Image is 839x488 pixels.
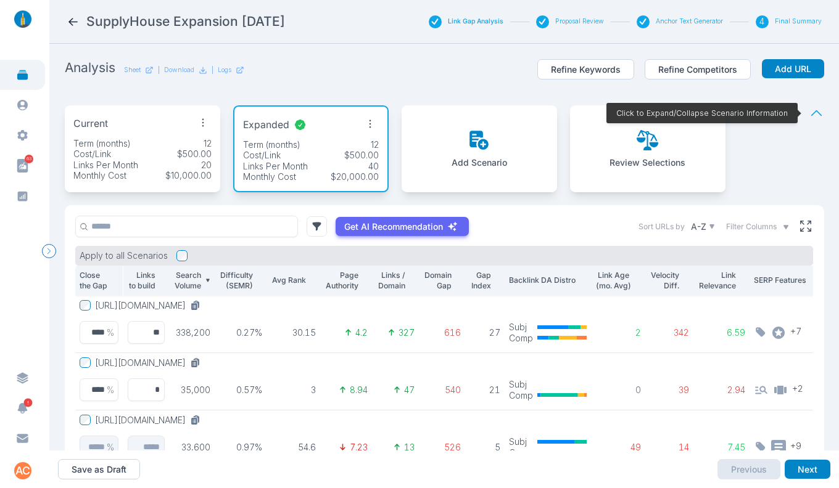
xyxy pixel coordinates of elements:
[177,148,212,160] p: $500.00
[610,157,685,168] p: Review Selections
[509,436,533,447] p: Subj
[423,442,461,453] p: 526
[336,217,469,237] button: Get AI Recommendation
[173,327,210,338] p: 338,200
[399,327,415,338] p: 327
[219,442,263,453] p: 0.97%
[595,270,632,291] p: Link Age (mo. Avg)
[790,325,801,337] span: + 7
[95,415,205,426] button: [URL][DOMAIN_NAME]
[25,155,33,163] span: 63
[368,161,379,172] p: 40
[616,108,788,119] p: Click to Expand/Collapse Scenario Information
[452,129,507,168] button: Add Scenario
[726,221,790,232] button: Filter Columns
[271,442,316,453] p: 54.6
[95,300,205,311] button: [URL][DOMAIN_NAME]
[754,275,807,286] p: SERP Features
[785,460,830,479] button: Next
[756,15,769,28] div: 4
[509,390,533,401] p: Comp
[65,59,115,76] h2: Analysis
[555,17,604,26] button: Proposal Review
[509,379,533,390] p: Subj
[376,270,405,291] p: Links / Domain
[509,275,587,286] p: Backlink DA Distro
[107,327,114,338] p: %
[73,148,111,160] p: Cost/Link
[204,138,212,149] p: 12
[173,270,201,291] p: Search Volume
[350,384,368,396] p: 8.94
[452,157,507,168] p: Add Scenario
[423,384,461,396] p: 540
[58,459,140,480] button: Save as Draft
[404,384,415,396] p: 47
[243,161,308,172] p: Links Per Month
[344,150,379,161] p: $500.00
[595,442,642,453] p: 49
[219,384,263,396] p: 0.57%
[219,327,263,338] p: 0.27%
[80,250,168,261] p: Apply to all Scenarios
[243,139,300,150] p: Term (months)
[219,270,253,291] p: Difficulty (SEMR)
[698,384,746,396] p: 2.94
[73,170,126,181] p: Monthly Cost
[469,442,500,453] p: 5
[650,327,689,338] p: 342
[762,59,824,79] button: Add URL
[95,357,205,368] button: [URL][DOMAIN_NAME]
[469,270,491,291] p: Gap Index
[537,59,634,80] button: Refine Keywords
[86,13,285,30] h2: SupplyHouse Expansion 10-2-25
[344,221,443,232] p: Get AI Recommendation
[610,129,685,168] button: Review Selections
[792,383,803,394] span: + 2
[650,442,689,453] p: 14
[698,327,746,338] p: 6.59
[656,17,723,26] button: Anchor Text Generator
[243,150,281,161] p: Cost/Link
[350,442,368,453] p: 7.23
[689,219,717,234] button: A-Z
[371,139,379,150] p: 12
[595,384,642,396] p: 0
[509,322,533,333] p: Subj
[73,138,131,149] p: Term (months)
[790,440,801,452] span: + 9
[271,327,316,338] p: 30.15
[80,270,109,291] p: Close the Gap
[645,59,751,80] button: Refine Competitors
[650,270,679,291] p: Velocity Diff.
[10,10,36,28] img: linklaunch_small.2ae18699.png
[324,270,358,291] p: Page Authority
[73,160,138,171] p: Links Per Month
[595,327,642,338] p: 2
[212,66,244,75] div: |
[243,171,296,182] p: Monthly Cost
[355,327,368,338] p: 4.2
[201,160,212,171] p: 20
[691,221,706,232] p: A-Z
[509,447,533,458] p: Comp
[698,442,746,453] p: 7.45
[331,171,379,182] p: $20,000.00
[639,221,685,232] label: Sort URLs by
[698,270,736,291] p: Link Relevance
[164,66,194,75] p: Download
[726,221,777,232] span: Filter Columns
[165,170,212,181] p: $10,000.00
[173,442,210,453] p: 33,600
[448,17,503,26] button: Link Gap Analysis
[650,384,689,396] p: 39
[469,384,500,396] p: 21
[469,327,500,338] p: 27
[717,459,780,480] button: Previous
[124,66,141,75] p: Sheet
[107,384,114,396] p: %
[423,270,452,291] p: Domain Gap
[127,270,155,291] p: Links to build
[271,275,306,286] p: Avg Rank
[243,118,289,133] p: Expanded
